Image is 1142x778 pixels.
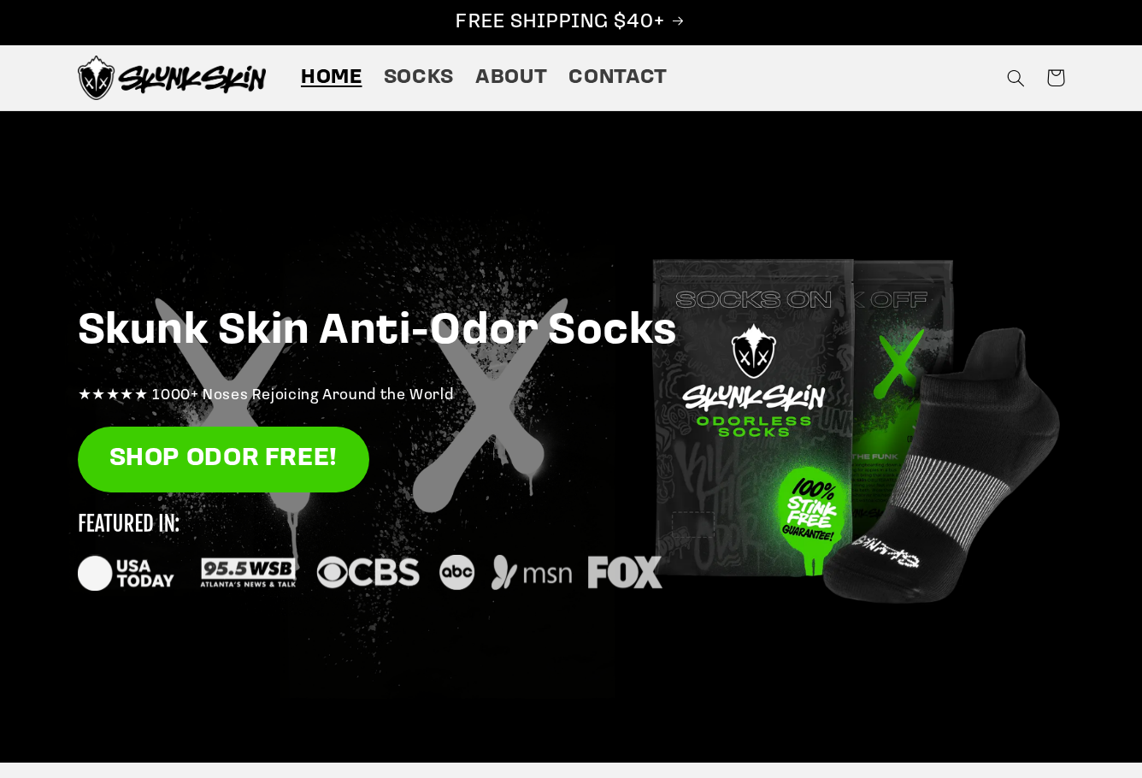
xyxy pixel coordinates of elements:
[475,65,547,91] span: About
[384,65,454,91] span: Socks
[78,56,266,100] img: Skunk Skin Anti-Odor Socks.
[464,54,557,102] a: About
[558,54,679,102] a: Contact
[290,54,373,102] a: Home
[568,65,667,91] span: Contact
[18,9,1124,36] p: FREE SHIPPING $40+
[78,310,679,354] strong: Skunk Skin Anti-Odor Socks
[997,58,1036,97] summary: Search
[301,65,362,91] span: Home
[78,427,369,492] a: SHOP ODOR FREE!
[78,514,663,591] img: new_featured_logos_1_small.svg
[373,54,464,102] a: Socks
[78,383,1065,410] p: ★★★★★ 1000+ Noses Rejoicing Around the World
